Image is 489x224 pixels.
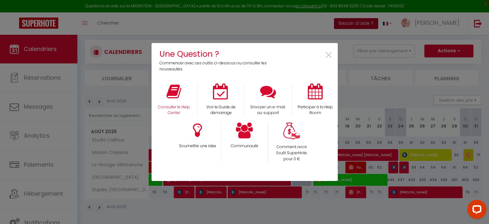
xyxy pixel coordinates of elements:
h4: Une Question ? [159,48,271,60]
img: Money bag [283,122,300,139]
iframe: LiveChat chat widget [462,197,489,224]
p: Consulter le Help Center [155,104,194,116]
p: Soumettre une idee [178,143,217,149]
span: × [324,45,333,65]
p: Voir le Guide de démarrage [202,104,240,116]
p: Envoyer un e-mail au support [249,104,287,116]
button: Close [324,48,333,62]
p: Comment avoir l'outil SuperHote pour 0 € [273,144,311,162]
p: Communauté [225,143,264,149]
p: Commencer avec ces outils ci-dessous ou consulter les nouveautés. [159,60,271,72]
p: Participer à la Help Room [296,104,335,116]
